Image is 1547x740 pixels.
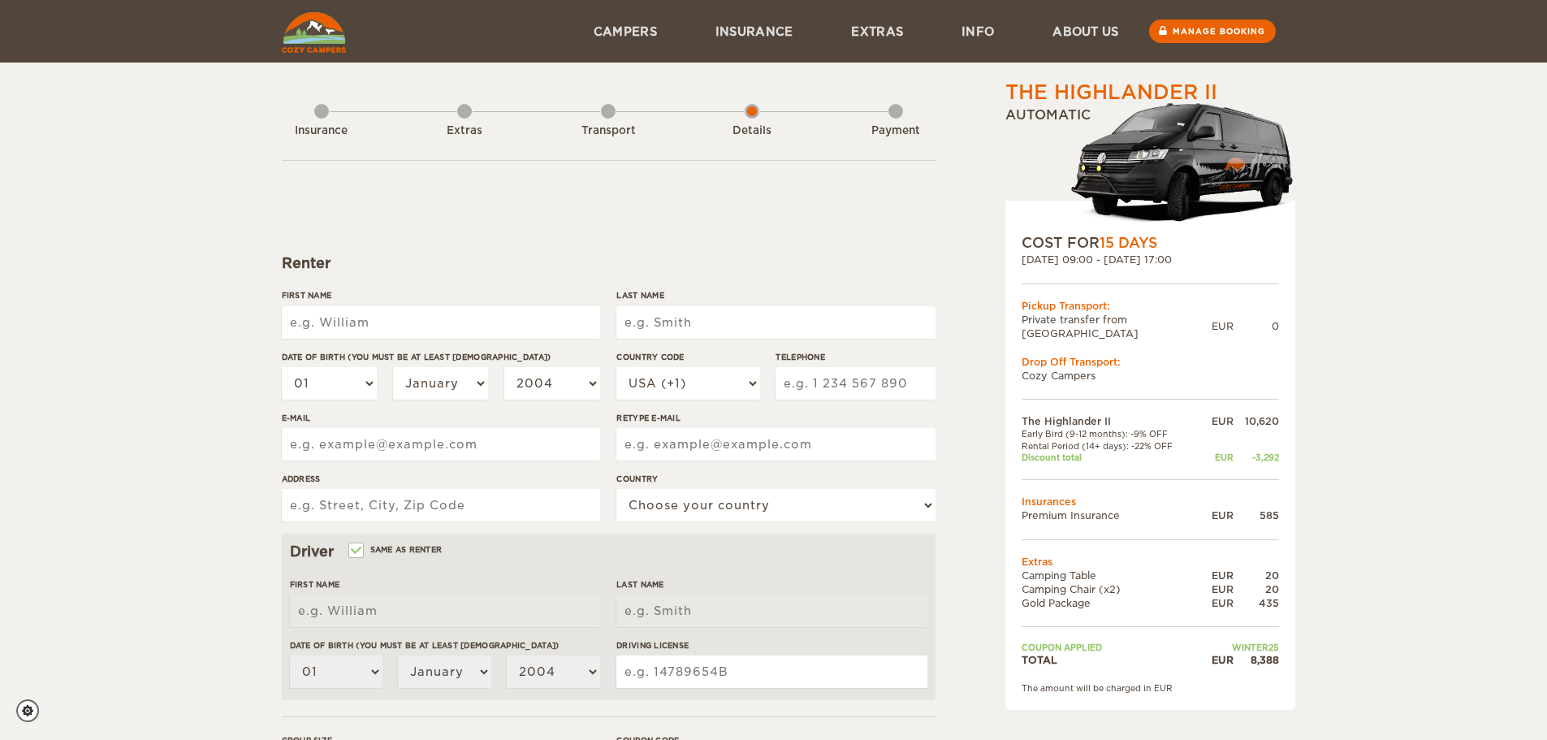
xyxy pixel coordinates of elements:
label: Retype E-mail [616,412,935,424]
input: e.g. 1 234 567 890 [776,367,935,400]
div: The Highlander II [1005,79,1217,106]
div: 585 [1234,508,1279,522]
div: EUR [1199,569,1234,582]
div: EUR [1199,582,1234,596]
a: Cookie settings [16,699,50,722]
td: Cozy Campers [1022,369,1279,383]
input: e.g. example@example.com [616,428,935,461]
input: e.g. example@example.com [282,428,600,461]
div: EUR [1199,596,1234,610]
div: Transport [564,123,653,139]
label: Telephone [776,351,935,363]
td: Rental Period (14+ days): -22% OFF [1022,440,1199,452]
div: 20 [1234,569,1279,582]
div: Payment [851,123,940,139]
label: Last Name [616,578,927,591]
input: e.g. Smith [616,306,935,339]
label: First Name [290,578,600,591]
label: Driving License [616,639,927,651]
div: 0 [1234,319,1279,333]
td: Insurances [1022,495,1279,508]
td: Early Bird (9-12 months): -9% OFF [1022,428,1199,439]
td: TOTAL [1022,653,1199,667]
input: e.g. 14789654B [616,656,927,688]
div: EUR [1199,452,1234,463]
td: Coupon applied [1022,642,1199,653]
label: Date of birth (You must be at least [DEMOGRAPHIC_DATA]) [290,639,600,651]
label: Same as renter [350,542,443,557]
div: 435 [1234,596,1279,610]
td: The Highlander II [1022,414,1199,428]
div: -3,292 [1234,452,1279,463]
div: 8,388 [1234,653,1279,667]
label: Country Code [616,351,759,363]
input: Same as renter [350,547,361,557]
label: First Name [282,289,600,301]
td: Premium Insurance [1022,508,1199,522]
input: e.g. William [282,306,600,339]
input: e.g. Street, City, Zip Code [282,489,600,521]
input: e.g. William [290,595,600,627]
div: Insurance [277,123,366,139]
label: Address [282,473,600,485]
div: EUR [1212,319,1234,333]
label: Country [616,473,935,485]
input: e.g. Smith [616,595,927,627]
div: Extras [420,123,509,139]
div: Pickup Transport: [1022,299,1279,313]
td: Camping Table [1022,569,1199,582]
div: Drop Off Transport: [1022,355,1279,369]
div: EUR [1199,653,1234,667]
div: Automatic [1005,106,1295,233]
div: Driver [290,542,927,561]
label: Last Name [616,289,935,301]
td: Extras [1022,555,1279,569]
div: EUR [1199,508,1234,522]
div: EUR [1199,414,1234,428]
td: Gold Package [1022,596,1199,610]
label: Date of birth (You must be at least [DEMOGRAPHIC_DATA]) [282,351,600,363]
td: Private transfer from [GEOGRAPHIC_DATA] [1022,313,1212,340]
td: Discount total [1022,452,1199,463]
td: WINTER25 [1199,642,1279,653]
label: E-mail [282,412,600,424]
div: Renter [282,253,936,273]
span: 15 Days [1100,235,1157,251]
img: Cozy Campers [282,12,346,53]
div: 10,620 [1234,414,1279,428]
img: stor-langur-223.png [1070,93,1295,233]
div: COST FOR [1022,233,1279,253]
div: [DATE] 09:00 - [DATE] 17:00 [1022,253,1279,266]
div: 20 [1234,582,1279,596]
div: The amount will be charged in EUR [1022,682,1279,694]
a: Manage booking [1149,19,1276,43]
div: Details [707,123,797,139]
td: Camping Chair (x2) [1022,582,1199,596]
